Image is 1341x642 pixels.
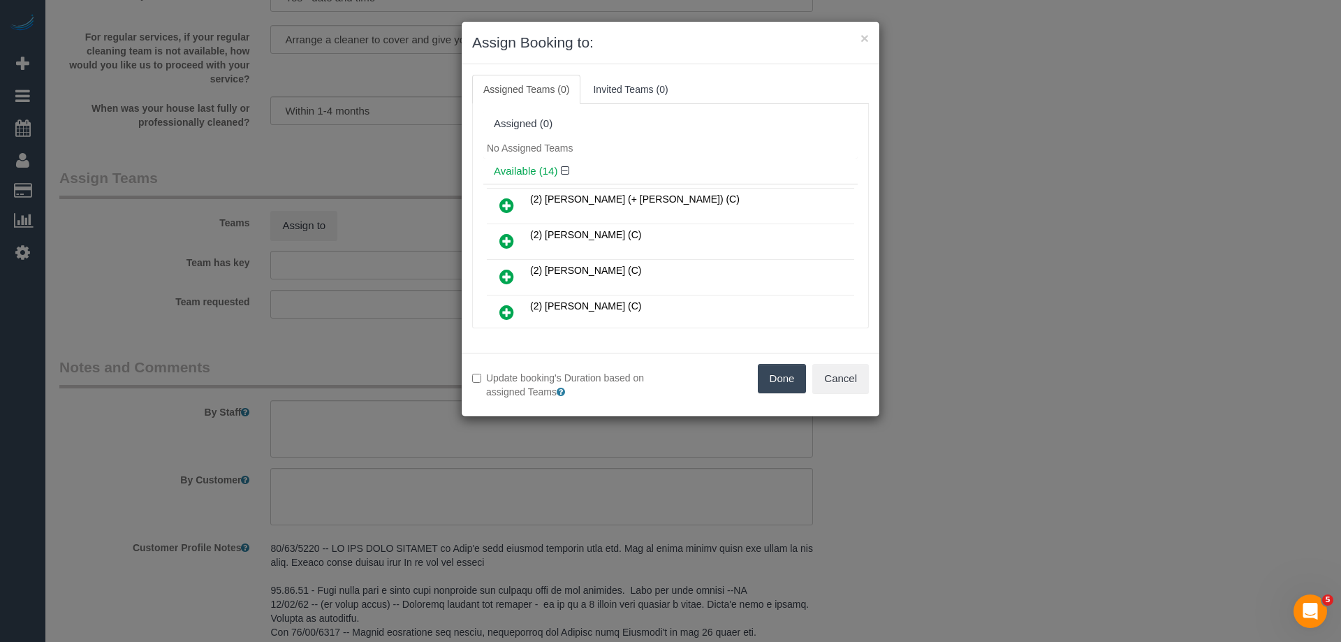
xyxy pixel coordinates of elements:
h3: Assign Booking to: [472,32,869,53]
button: Done [758,364,807,393]
h4: Available (14) [494,166,847,177]
span: (2) [PERSON_NAME] (+ [PERSON_NAME]) (C) [530,194,740,205]
input: Update booking's Duration based on assigned Teams [472,374,481,383]
a: Assigned Teams (0) [472,75,580,104]
span: (2) [PERSON_NAME] (C) [530,300,641,312]
button: Cancel [812,364,869,393]
span: (2) [PERSON_NAME] (C) [530,229,641,240]
span: 5 [1322,594,1333,606]
button: × [860,31,869,45]
span: (2) [PERSON_NAME] (C) [530,265,641,276]
span: No Assigned Teams [487,143,573,154]
div: Assigned (0) [494,118,847,130]
label: Update booking's Duration based on assigned Teams [472,371,660,399]
a: Invited Teams (0) [582,75,679,104]
iframe: Intercom live chat [1294,594,1327,628]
